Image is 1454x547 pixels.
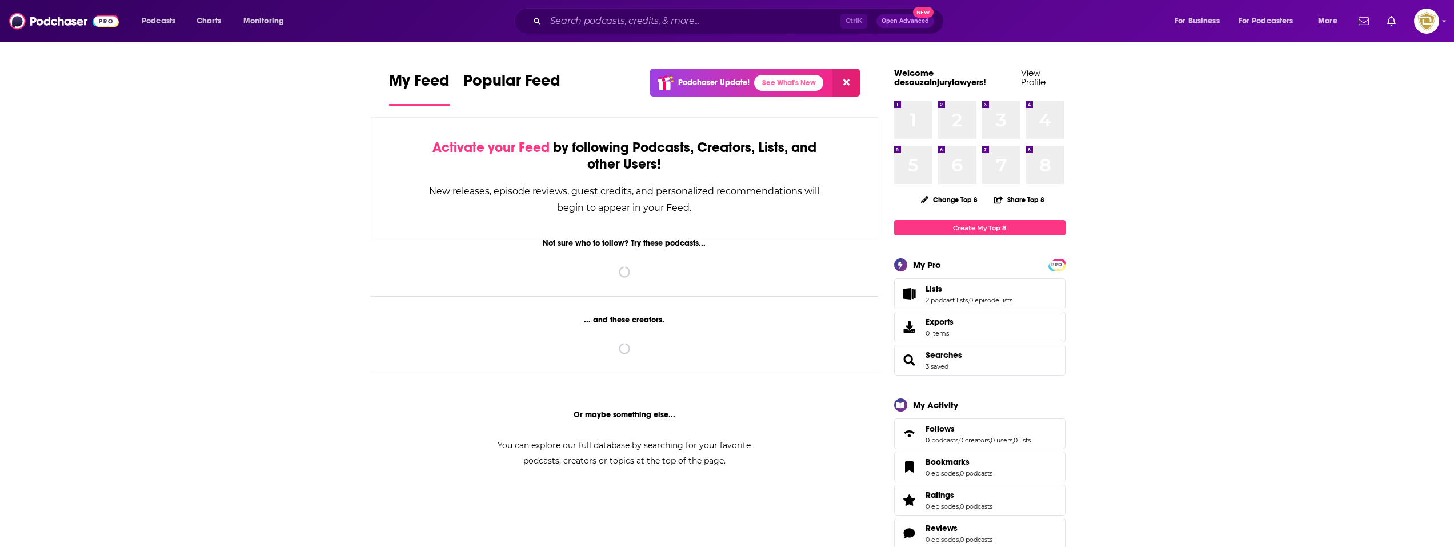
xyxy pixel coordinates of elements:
a: 2 podcast lists [926,296,968,304]
a: Bookmarks [898,459,921,475]
a: Bookmarks [926,457,992,467]
span: Podcasts [142,13,175,29]
span: Exports [926,317,954,327]
a: Popular Feed [463,71,560,106]
div: ... and these creators. [371,315,879,325]
button: Share Top 8 [994,189,1045,211]
span: Charts [197,13,221,29]
span: PRO [1050,261,1064,269]
a: Charts [189,12,228,30]
a: 0 podcasts [960,502,992,510]
span: For Business [1175,13,1220,29]
a: Lists [926,284,1012,294]
a: My Feed [389,71,450,106]
button: open menu [1310,12,1352,30]
a: 0 episodes [926,469,959,477]
div: Search podcasts, credits, & more... [525,8,955,34]
span: , [1012,436,1014,444]
input: Search podcasts, credits, & more... [546,12,840,30]
a: Create My Top 8 [894,220,1066,235]
a: Ratings [926,490,992,500]
a: Welcome desouzainjurylawyers! [894,67,986,87]
span: Logged in as desouzainjurylawyers [1414,9,1439,34]
span: My Feed [389,71,450,97]
span: , [959,536,960,544]
span: Bookmarks [894,452,1066,482]
span: Ratings [894,485,1066,516]
a: Searches [926,350,962,360]
a: Follows [898,426,921,442]
span: For Podcasters [1239,13,1293,29]
button: open menu [1167,12,1234,30]
a: Lists [898,286,921,302]
a: Exports [894,312,1066,342]
span: Ctrl K [840,14,867,29]
div: Or maybe something else... [371,410,879,420]
button: open menu [1231,12,1310,30]
a: Show notifications dropdown [1383,11,1400,31]
a: Searches [898,352,921,368]
span: Follows [926,424,955,434]
div: My Activity [913,400,958,410]
div: You can explore our full database by searching for your favorite podcasts, creators or topics at ... [484,438,765,469]
a: 3 saved [926,362,948,370]
a: Reviews [926,523,992,533]
span: Bookmarks [926,457,970,467]
span: Lists [926,284,942,294]
p: Podchaser Update! [678,78,750,87]
a: 0 episodes [926,536,959,544]
span: Lists [894,278,1066,309]
a: Show notifications dropdown [1354,11,1373,31]
span: , [990,436,991,444]
a: 0 users [991,436,1012,444]
div: New releases, episode reviews, guest credits, and personalized recommendations will begin to appe... [428,183,821,216]
a: 0 podcasts [960,469,992,477]
span: Activate your Feed [432,139,550,156]
a: Reviews [898,525,921,541]
a: PRO [1050,260,1064,269]
a: See What's New [754,75,823,91]
a: 0 lists [1014,436,1031,444]
span: , [959,502,960,510]
div: by following Podcasts, Creators, Lists, and other Users! [428,139,821,173]
a: 0 podcasts [960,536,992,544]
a: 0 podcasts [926,436,958,444]
button: open menu [134,12,190,30]
span: More [1318,13,1337,29]
span: Follows [894,418,1066,449]
a: View Profile [1021,67,1046,87]
span: Searches [894,345,1066,376]
img: User Profile [1414,9,1439,34]
div: My Pro [913,259,941,270]
span: 0 items [926,329,954,337]
span: , [958,436,959,444]
span: Exports [898,319,921,335]
a: Follows [926,424,1031,434]
div: Not sure who to follow? Try these podcasts... [371,238,879,248]
img: Podchaser - Follow, Share and Rate Podcasts [9,10,119,32]
button: Open AdvancedNew [876,14,934,28]
span: , [968,296,969,304]
a: 0 episodes [926,502,959,510]
a: 0 creators [959,436,990,444]
a: Ratings [898,492,921,508]
button: open menu [235,12,299,30]
span: New [913,7,934,18]
span: Monitoring [243,13,284,29]
span: Ratings [926,490,954,500]
a: 0 episode lists [969,296,1012,304]
button: Show profile menu [1414,9,1439,34]
span: Reviews [926,523,958,533]
button: Change Top 8 [914,193,985,207]
span: , [959,469,960,477]
span: Popular Feed [463,71,560,97]
span: Open Advanced [882,18,929,24]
